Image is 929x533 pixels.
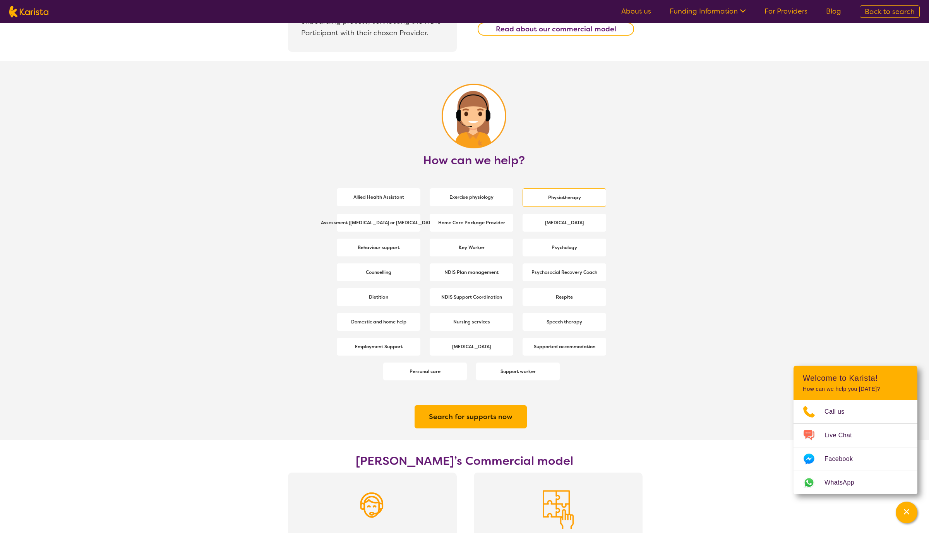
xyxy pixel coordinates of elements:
p: How can we help you [DATE]? [803,386,908,392]
a: Counselling [337,263,420,281]
img: Person with headset icon [357,490,388,521]
a: Key Worker [430,239,513,256]
b: Respite [556,294,573,300]
b: Support worker [500,368,536,375]
button: Channel Menu [896,502,917,523]
a: Dietitian [337,288,420,306]
a: Respite [523,288,606,306]
a: Assessment ([MEDICAL_DATA] or [MEDICAL_DATA]) [337,214,420,232]
h2: [PERSON_NAME]’s Commercial model [325,454,604,468]
span: Back to search [865,7,915,16]
a: Home Care Package Provider [430,214,513,232]
img: Circle [442,84,506,148]
b: Physiotherapy [548,194,581,201]
a: NDIS Support Coordination [430,288,513,306]
b: Assessment ([MEDICAL_DATA] or [MEDICAL_DATA]) [321,220,436,226]
ul: Choose channel [794,400,917,494]
a: Nursing services [430,313,513,331]
span: Facebook [824,453,862,465]
b: Dietitian [369,294,388,300]
span: WhatsApp [824,477,864,488]
a: Psychosocial Recovery Coach [523,263,606,281]
span: Call us [824,406,854,418]
b: Personal care [410,368,441,375]
a: Personal care [383,363,467,380]
a: Funding Information [670,7,746,16]
b: Behaviour support [358,244,399,251]
b: Speech therapy [547,319,582,325]
a: Back to search [860,5,920,18]
a: Supported accommodation [523,338,606,356]
a: Behaviour support [337,239,420,256]
b: Allied Health Assistant [353,194,404,200]
button: Search for supports now [415,405,527,428]
b: Psychology [552,244,577,251]
a: Search for supports now [429,410,512,424]
b: Supported accommodation [534,344,595,350]
a: Speech therapy [523,313,606,331]
a: About us [621,7,651,16]
a: Physiotherapy [523,188,606,207]
a: [MEDICAL_DATA] [523,214,606,232]
a: Blog [826,7,841,16]
a: NDIS Plan management [430,263,513,281]
span: Live Chat [824,430,861,441]
b: Employment Support [355,344,403,350]
a: Allied Health Assistant [337,188,420,206]
a: Employment Support [337,338,420,356]
b: Counselling [366,269,391,275]
h2: How can we help? [325,153,622,167]
a: Web link opens in a new tab. [794,471,917,494]
a: Psychology [523,239,606,256]
a: Exercise physiology [430,188,513,206]
b: NDIS Plan management [444,269,499,275]
b: [MEDICAL_DATA] [452,344,491,350]
b: Domestic and home help [351,319,406,325]
a: Domestic and home help [337,313,420,331]
a: For Providers [764,7,807,16]
b: NDIS Support Coordination [441,294,502,300]
h2: Welcome to Karista! [803,373,908,383]
a: [MEDICAL_DATA] [430,338,513,356]
b: Key Worker [459,244,485,251]
b: [MEDICAL_DATA] [545,220,584,226]
b: Read about our commercial model [496,24,616,34]
b: Nursing services [453,319,490,325]
a: Support worker [476,363,560,380]
b: Exercise physiology [449,194,494,200]
div: Channel Menu [794,366,917,494]
b: Psychosocial Recovery Coach [531,269,597,275]
img: Karista logo [9,6,48,17]
img: Puzzle icon [543,490,574,529]
b: Home Care Package Provider [438,220,505,226]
